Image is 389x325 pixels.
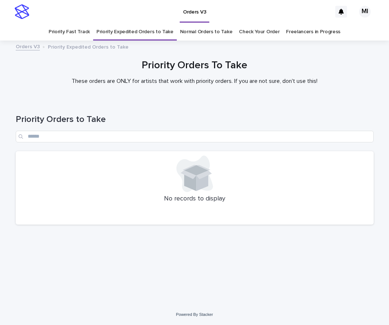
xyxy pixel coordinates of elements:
[16,131,374,142] input: Search
[176,312,213,317] a: Powered By Stacker
[16,60,374,72] h1: Priority Orders To Take
[49,78,341,85] p: These orders are ONLY for artists that work with priority orders. If you are not sure, don't use ...
[286,23,340,41] a: Freelancers in Progress
[239,23,279,41] a: Check Your Order
[15,4,29,19] img: stacker-logo-s-only.png
[49,23,90,41] a: Priority Fast Track
[359,6,371,18] div: MI
[16,42,40,50] a: Orders V3
[96,23,173,41] a: Priority Expedited Orders to Take
[48,42,129,50] p: Priority Expedited Orders to Take
[180,23,233,41] a: Normal Orders to Take
[20,195,369,203] p: No records to display
[16,114,374,125] h1: Priority Orders to Take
